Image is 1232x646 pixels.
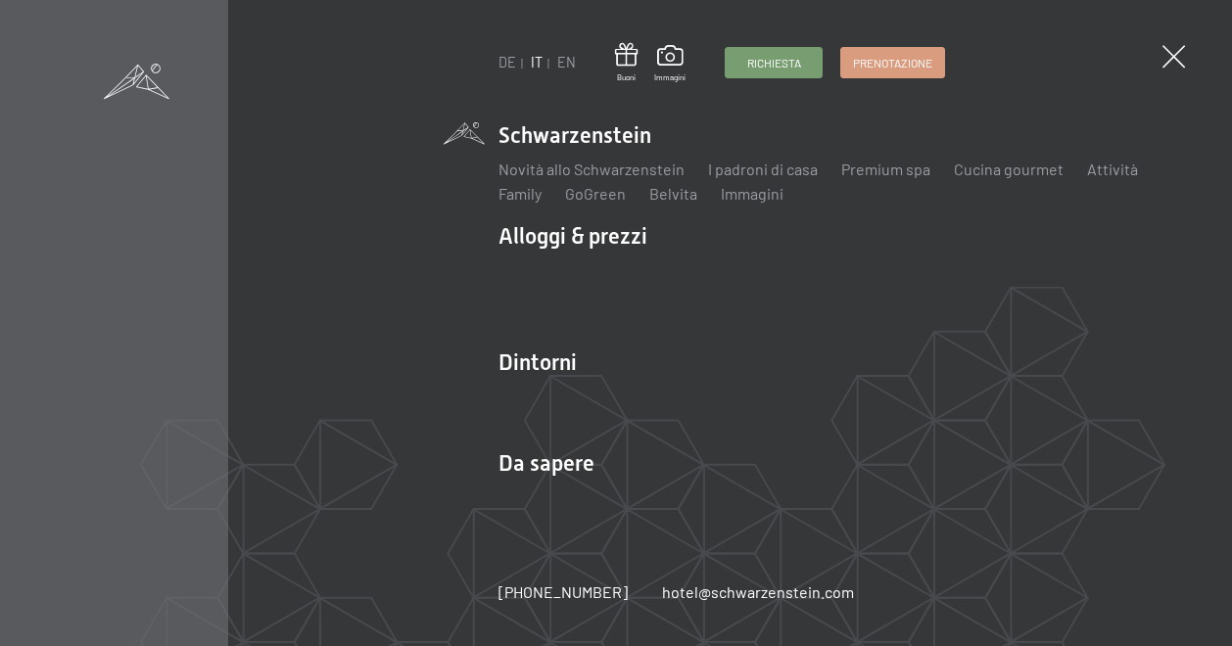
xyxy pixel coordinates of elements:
a: I padroni di casa [708,160,818,178]
span: Immagini [654,72,686,83]
a: hotel@schwarzenstein.com [662,581,854,603]
a: Premium spa [841,160,930,178]
span: Prenotazione [853,55,932,71]
a: Immagini [654,45,686,82]
a: IT [531,54,543,70]
a: Immagini [721,184,783,203]
a: Family [498,184,542,203]
span: [PHONE_NUMBER] [498,582,628,601]
a: Novità allo Schwarzenstein [498,160,685,178]
a: Richiesta [726,48,822,77]
a: Attività [1087,160,1138,178]
a: Cucina gourmet [954,160,1064,178]
a: EN [557,54,576,70]
span: Richiesta [747,55,801,71]
a: [PHONE_NUMBER] [498,581,628,603]
span: Buoni [615,72,638,83]
a: GoGreen [565,184,626,203]
img: [Translate to Italienisch:] [49,120,403,475]
a: DE [498,54,516,70]
a: Prenotazione [841,48,944,77]
a: Belvita [649,184,697,203]
a: Buoni [615,43,638,83]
